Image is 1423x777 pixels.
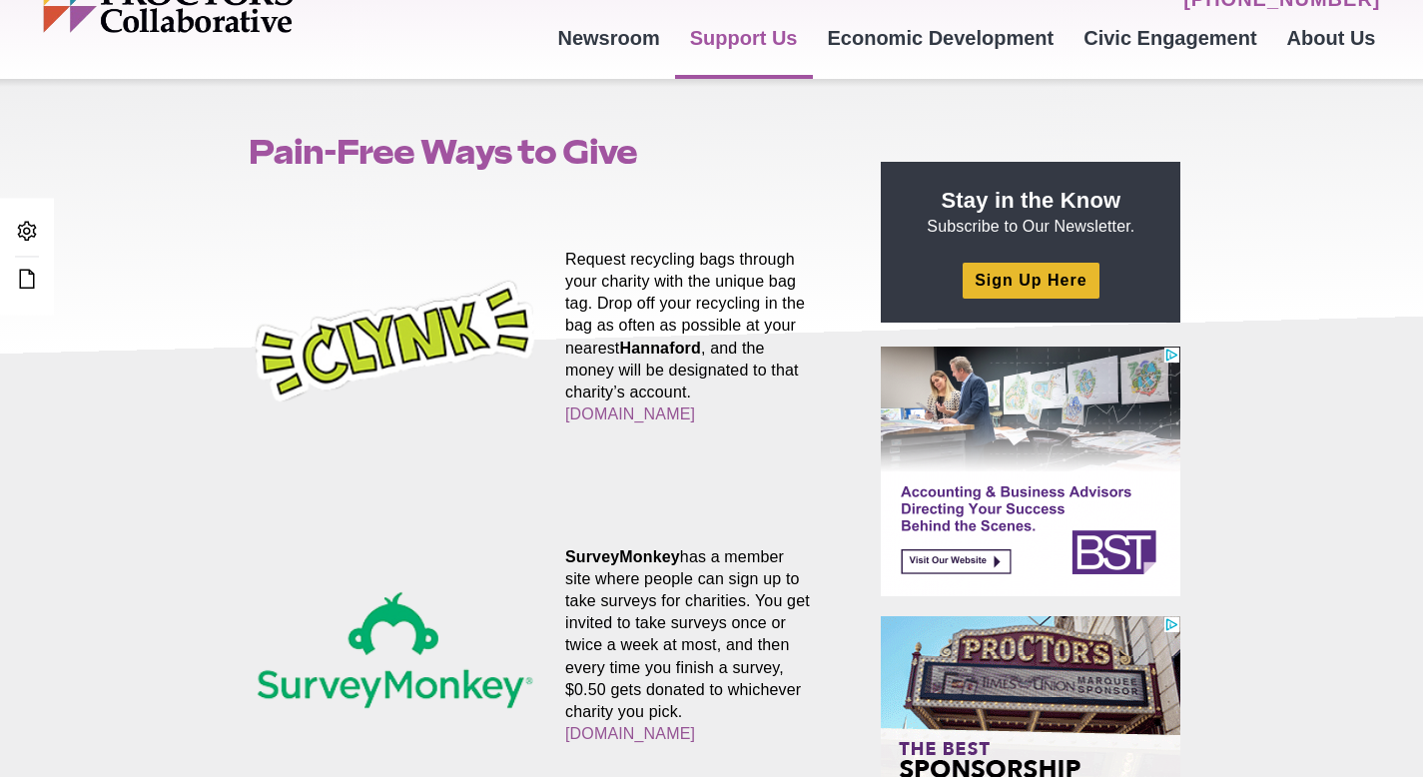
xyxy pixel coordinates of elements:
h1: Pain-Free Ways to Give [249,133,836,171]
a: Sign Up Here [963,263,1098,298]
strong: Hannaford [619,340,700,357]
p: has a member site where people can sign up to take surveys for charities. You get invited to take... [565,546,812,745]
a: Edit this Post/Page [10,262,44,299]
strong: SurveyMonkey [565,548,680,565]
a: Support Us [675,11,813,65]
iframe: Advertisement [881,347,1180,596]
a: [DOMAIN_NAME] [565,405,695,422]
strong: Stay in the Know [942,188,1121,213]
a: About Us [1272,11,1391,65]
a: Economic Development [813,11,1069,65]
p: Subscribe to Our Newsletter. [905,186,1156,238]
a: Admin Area [10,214,44,251]
a: Newsroom [542,11,674,65]
p: Request recycling bags through your charity with the unique bag tag. Drop off your recycling in t... [565,249,812,425]
a: Civic Engagement [1068,11,1271,65]
a: [DOMAIN_NAME] [565,725,695,742]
